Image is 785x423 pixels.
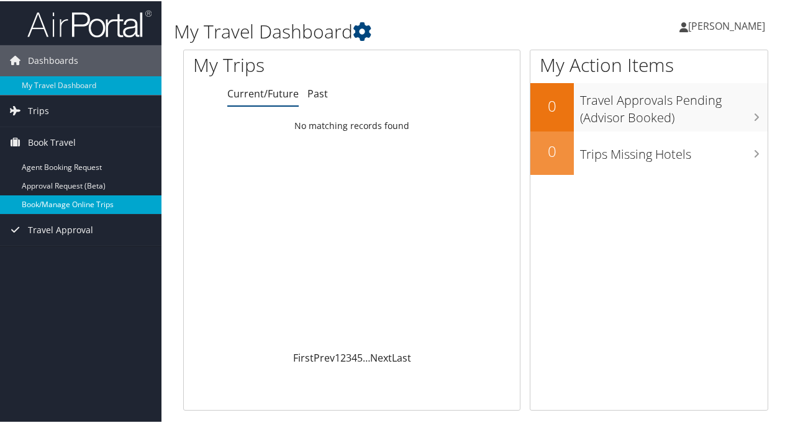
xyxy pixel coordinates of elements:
a: Last [392,350,411,363]
td: No matching records found [184,114,520,136]
a: Prev [314,350,335,363]
span: Book Travel [28,126,76,157]
a: [PERSON_NAME] [679,6,778,43]
a: Current/Future [227,86,299,99]
a: 1 [335,350,340,363]
h3: Travel Approvals Pending (Advisor Booked) [580,84,768,125]
span: Travel Approval [28,213,93,244]
h1: My Action Items [530,51,768,77]
a: Next [370,350,392,363]
h2: 0 [530,94,574,115]
span: Dashboards [28,44,78,75]
img: airportal-logo.png [27,8,152,37]
span: … [363,350,370,363]
h2: 0 [530,140,574,161]
a: 3 [346,350,352,363]
a: First [293,350,314,363]
a: 2 [340,350,346,363]
h1: My Trips [193,51,371,77]
span: Trips [28,94,49,125]
a: Past [307,86,328,99]
h1: My Travel Dashboard [174,17,576,43]
a: 5 [357,350,363,363]
a: 0Travel Approvals Pending (Advisor Booked) [530,82,768,130]
span: [PERSON_NAME] [688,18,765,32]
h3: Trips Missing Hotels [580,138,768,162]
a: 4 [352,350,357,363]
a: 0Trips Missing Hotels [530,130,768,174]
